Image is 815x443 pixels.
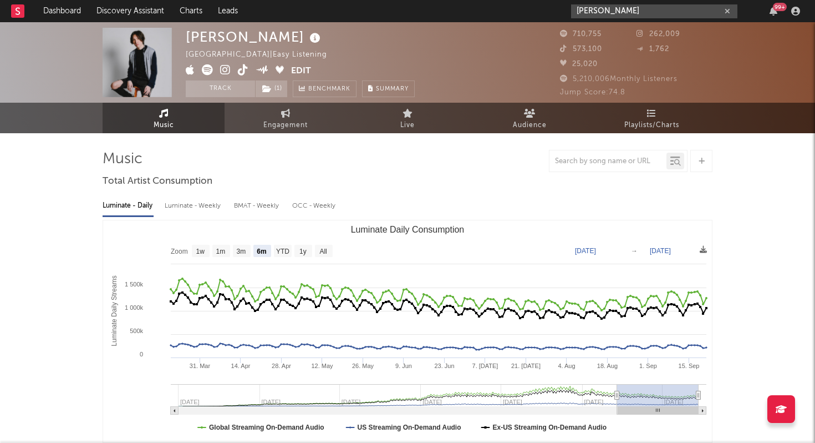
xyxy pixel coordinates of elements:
[186,28,323,46] div: [PERSON_NAME]
[103,197,154,215] div: Luminate - Daily
[395,363,412,369] text: 9. Jun
[631,247,638,255] text: →
[347,103,468,133] a: Live
[165,197,223,215] div: Luminate - Weekly
[597,363,618,369] text: 18. Aug
[299,248,307,255] text: 1y
[770,7,777,16] button: 99+
[237,248,246,255] text: 3m
[679,363,700,369] text: 15. Sep
[130,328,143,334] text: 500k
[513,119,547,132] span: Audience
[400,119,415,132] span: Live
[493,424,607,431] text: Ex-US Streaming On-Demand Audio
[110,275,118,346] text: Luminate Daily Streams
[358,424,461,431] text: US Streaming On-Demand Audio
[636,31,680,38] span: 262,009
[434,363,454,369] text: 23. Jun
[216,248,226,255] text: 1m
[293,80,356,97] a: Benchmark
[292,197,337,215] div: OCC - Weekly
[291,64,311,78] button: Edit
[624,119,679,132] span: Playlists/Charts
[103,103,225,133] a: Music
[560,46,602,53] span: 573,100
[256,80,287,97] button: (1)
[571,4,737,18] input: Search for artists
[560,31,602,38] span: 710,755
[103,220,712,442] svg: Luminate Daily Consumption
[272,363,291,369] text: 28. Apr
[257,248,266,255] text: 6m
[196,248,205,255] text: 1w
[352,363,374,369] text: 26. May
[558,363,575,369] text: 4. Aug
[311,363,333,369] text: 12. May
[125,281,144,288] text: 1 500k
[125,304,144,311] text: 1 000k
[639,363,657,369] text: 1. Sep
[468,103,590,133] a: Audience
[103,175,212,188] span: Total Artist Consumption
[376,86,409,92] span: Summary
[511,363,541,369] text: 21. [DATE]
[575,247,596,255] text: [DATE]
[560,89,625,96] span: Jump Score: 74.8
[171,248,188,255] text: Zoom
[186,80,255,97] button: Track
[276,248,289,255] text: YTD
[560,61,598,68] span: 25,020
[209,424,324,431] text: Global Streaming On-Demand Audio
[319,248,327,255] text: All
[255,80,288,97] span: ( 1 )
[225,103,347,133] a: Engagement
[234,197,281,215] div: BMAT - Weekly
[308,83,350,96] span: Benchmark
[231,363,251,369] text: 14. Apr
[190,363,211,369] text: 31. Mar
[773,3,787,11] div: 99 +
[650,247,671,255] text: [DATE]
[186,48,340,62] div: [GEOGRAPHIC_DATA] | Easy Listening
[263,119,308,132] span: Engagement
[351,225,465,234] text: Luminate Daily Consumption
[154,119,174,132] span: Music
[549,157,666,166] input: Search by song name or URL
[140,351,143,358] text: 0
[590,103,712,133] a: Playlists/Charts
[472,363,498,369] text: 7. [DATE]
[560,75,678,83] span: 5,210,006 Monthly Listeners
[362,80,415,97] button: Summary
[636,46,669,53] span: 1,762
